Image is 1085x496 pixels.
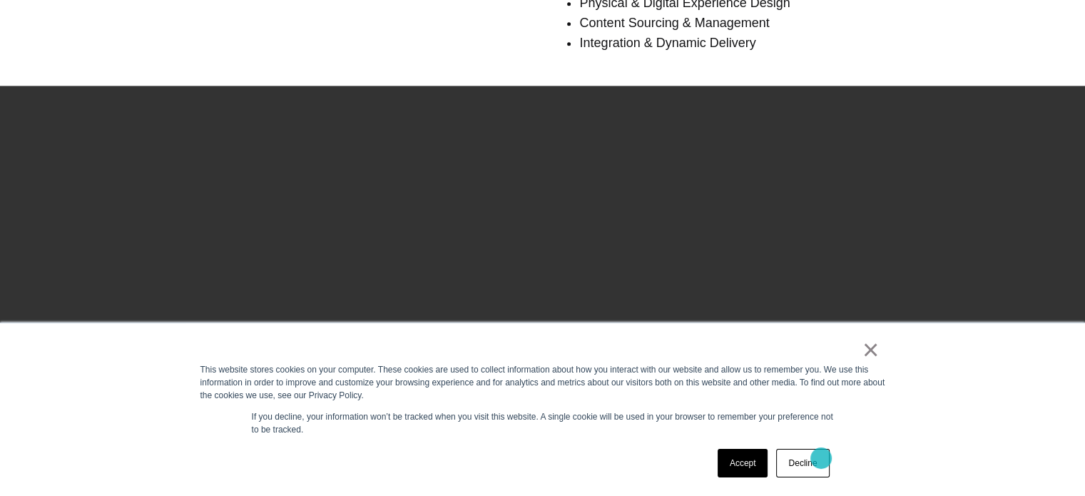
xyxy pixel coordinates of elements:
[252,410,834,436] p: If you decline, your information won’t be tracked when you visit this website. A single cookie wi...
[200,363,885,402] div: This website stores cookies on your computer. These cookies are used to collect information about...
[718,449,768,477] a: Accept
[579,36,755,50] span: Integration & Dynamic Delivery
[862,343,880,356] a: ×
[579,16,769,30] span: Content Sourcing & Management
[776,449,829,477] a: Decline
